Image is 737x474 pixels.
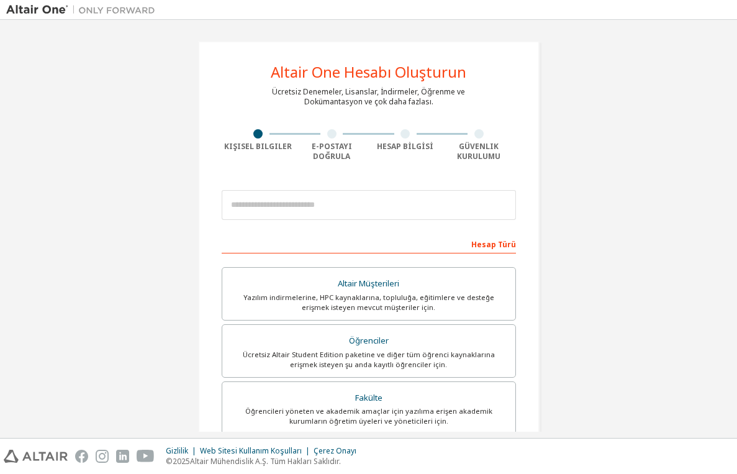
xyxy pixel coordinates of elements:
[230,390,508,407] div: Fakülte
[200,446,314,456] div: Web Sitesi Kullanım Koşulları
[166,456,364,467] p: © 2025 Altair Mühendislik A.Ş. Tüm Hakları Saklıdır.
[75,450,88,463] img: facebook.svg
[314,446,364,456] div: Çerez Onayı
[369,142,443,152] div: HESAP BİLGİSİ
[230,332,508,350] div: Öğrenciler
[295,142,369,162] div: E-POSTAYI DOĞRULA
[230,293,508,312] div: Yazılım indirmelerine, HPC kaynaklarına, topluluğa, eğitimlere ve desteğe erişmek isteyen mevcut ...
[6,4,161,16] img: Altair Bir
[96,450,109,463] img: instagram.svg
[442,142,516,162] div: GÜVENLIK KURULUMU
[222,142,296,152] div: KIŞISEL BILGILER
[222,234,516,253] div: Hesap Türü
[230,350,508,370] div: Ücretsiz Altair Student Edition paketine ve diğer tüm öğrenci kaynaklarına erişmek isteyen şu and...
[230,275,508,293] div: Altair Müşterileri
[116,450,129,463] img: linkedin.svg
[271,65,466,80] div: Altair One Hesabı Oluşturun
[272,87,465,107] div: Ücretsiz Denemeler, Lisanslar, İndirmeler, Öğrenme ve Dokümantasyon ve çok daha fazlası.
[230,406,508,426] div: Öğrencileri yöneten ve akademik amaçlar için yazılıma erişen akademik kurumların öğretim üyeleri ...
[166,446,200,456] div: Gizlilik
[137,450,155,463] img: youtube.svg
[4,450,68,463] img: altair_logo.svg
